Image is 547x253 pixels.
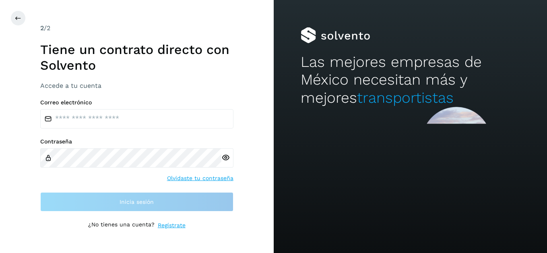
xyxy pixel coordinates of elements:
label: Correo electrónico [40,99,233,106]
p: ¿No tienes una cuenta? [88,221,155,230]
h1: Tiene un contrato directo con Solvento [40,42,233,73]
label: Contraseña [40,138,233,145]
span: transportistas [357,89,454,106]
a: Olvidaste tu contraseña [167,174,233,182]
button: Inicia sesión [40,192,233,212]
a: Regístrate [158,221,186,230]
span: Inicia sesión [120,199,154,205]
h3: Accede a tu cuenta [40,82,233,89]
h2: Las mejores empresas de México necesitan más y mejores [301,53,520,107]
span: 2 [40,24,44,32]
div: /2 [40,23,233,33]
